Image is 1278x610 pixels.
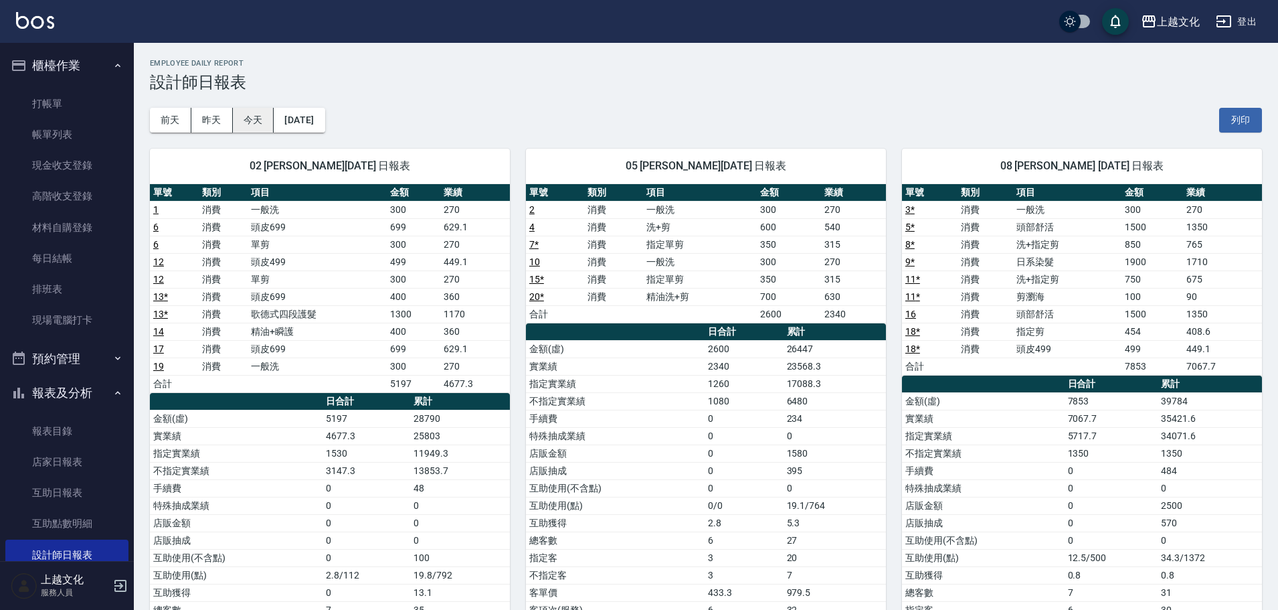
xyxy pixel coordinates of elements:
td: 34071.6 [1158,427,1262,445]
td: 頭部舒活 [1013,218,1121,236]
td: 消費 [199,288,248,305]
td: 消費 [957,201,1013,218]
td: 270 [440,358,510,375]
a: 報表目錄 [5,416,128,447]
div: 上越文化 [1157,13,1200,30]
td: 指定客 [526,549,705,566]
button: 昨天 [191,108,233,133]
td: 互助使用(點) [150,566,323,584]
td: 互助獲得 [526,514,705,532]
td: 408.6 [1183,323,1262,340]
td: 26447 [784,340,886,358]
td: 合計 [526,305,584,323]
td: 1710 [1183,253,1262,271]
td: 449.1 [440,253,510,271]
td: 484 [1158,462,1262,479]
td: 270 [440,236,510,253]
td: 0 [323,514,410,532]
th: 類別 [584,184,642,202]
td: 互助獲得 [902,566,1065,584]
td: 指定實業績 [526,375,705,392]
td: 700 [757,288,821,305]
th: 日合計 [323,393,410,410]
a: 1 [153,204,159,215]
a: 16 [905,309,916,319]
td: 消費 [957,323,1013,340]
td: 歌德式四段護髮 [248,305,387,323]
td: 35421.6 [1158,410,1262,427]
th: 日合計 [705,323,784,341]
td: 13.1 [410,584,510,601]
td: 0 [323,549,410,566]
button: 預約管理 [5,341,128,376]
td: 5197 [323,410,410,427]
td: 1300 [387,305,441,323]
td: 300 [387,201,441,218]
td: 消費 [957,305,1013,323]
th: 日合計 [1065,376,1158,393]
td: 消費 [957,271,1013,288]
td: 13853.7 [410,462,510,479]
td: 0 [1065,479,1158,497]
td: 洗+指定剪 [1013,236,1121,253]
a: 互助日報表 [5,477,128,508]
td: 300 [387,236,441,253]
th: 業績 [821,184,885,202]
th: 項目 [643,184,757,202]
td: 765 [1183,236,1262,253]
td: 400 [387,288,441,305]
td: 0.8 [1158,566,1262,584]
td: 0 [1065,514,1158,532]
img: Logo [16,12,54,29]
td: 消費 [584,201,642,218]
td: 0 [705,445,784,462]
button: 前天 [150,108,191,133]
h3: 設計師日報表 [150,73,1262,92]
a: 帳單列表 [5,119,128,150]
td: 7853 [1121,358,1183,375]
td: 消費 [957,218,1013,236]
td: 570 [1158,514,1262,532]
span: 05 [PERSON_NAME][DATE] 日報表 [542,159,870,173]
th: 業績 [1183,184,1262,202]
td: 消費 [199,323,248,340]
td: 指定實業績 [150,445,323,462]
a: 設計師日報表 [5,540,128,570]
a: 2 [529,204,535,215]
td: 270 [440,201,510,218]
th: 類別 [199,184,248,202]
td: 979.5 [784,584,886,601]
td: 不指定實業績 [526,392,705,410]
td: 消費 [584,271,642,288]
td: 5717.7 [1065,427,1158,445]
td: 2600 [705,340,784,358]
td: 5197 [387,375,441,392]
td: 0 [705,462,784,479]
td: 消費 [199,340,248,358]
td: 360 [440,323,510,340]
table: a dense table [902,184,1262,376]
td: 手續費 [902,462,1065,479]
td: 總客數 [526,532,705,549]
th: 單號 [902,184,957,202]
a: 17 [153,344,164,354]
td: 1580 [784,445,886,462]
td: 消費 [199,236,248,253]
td: 消費 [199,218,248,236]
a: 19 [153,361,164,372]
td: 675 [1183,271,1262,288]
td: 7067.7 [1065,410,1158,427]
a: 10 [529,256,540,267]
td: 315 [821,271,885,288]
td: 1170 [440,305,510,323]
td: 2.8 [705,514,784,532]
td: 頭部舒活 [1013,305,1121,323]
td: 27 [784,532,886,549]
td: 日系染髮 [1013,253,1121,271]
td: 互助使用(不含點) [902,532,1065,549]
td: 0 [705,479,784,497]
td: 消費 [199,271,248,288]
td: 0 [323,497,410,514]
th: 累計 [1158,376,1262,393]
td: 400 [387,323,441,340]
